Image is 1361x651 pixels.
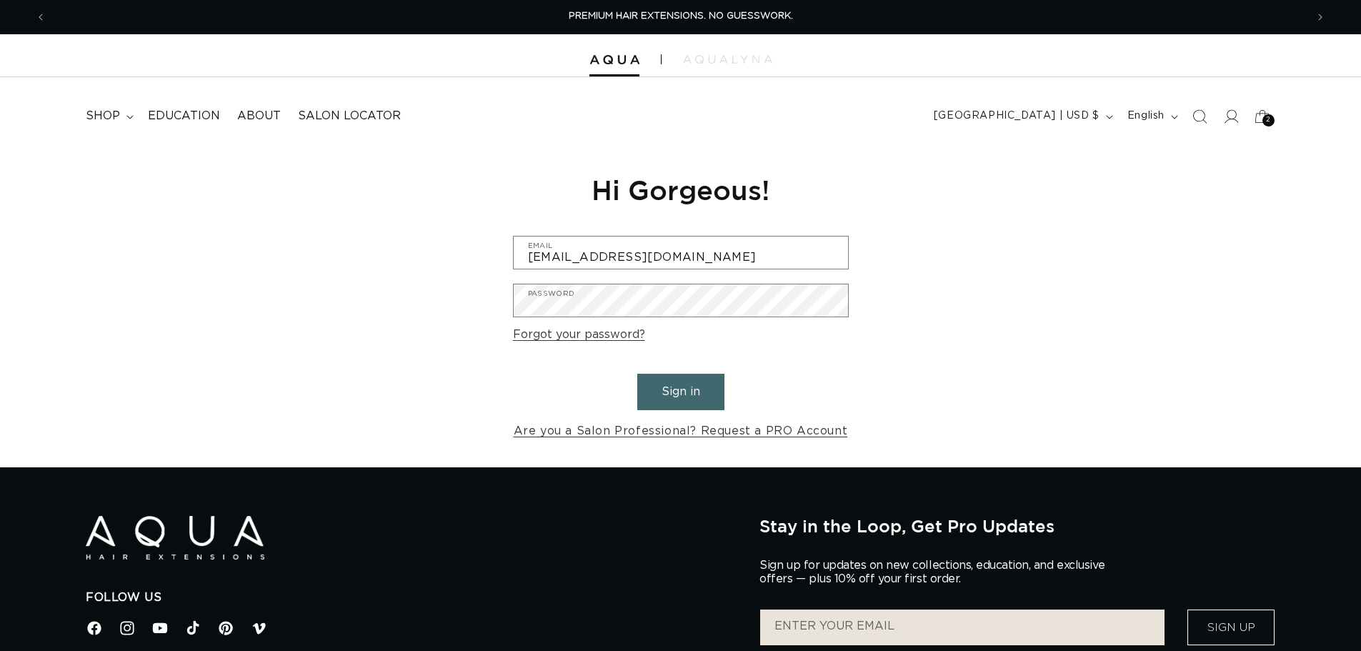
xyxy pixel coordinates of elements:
[934,109,1100,124] span: [GEOGRAPHIC_DATA] | USD $
[513,172,849,207] h1: Hi Gorgeous!
[513,324,645,345] a: Forgot your password?
[25,4,56,31] button: Previous announcement
[1184,101,1215,132] summary: Search
[925,103,1119,130] button: [GEOGRAPHIC_DATA] | USD $
[683,55,772,64] img: aqualyna.com
[1266,114,1271,126] span: 2
[237,109,281,124] span: About
[1305,4,1336,31] button: Next announcement
[298,109,401,124] span: Salon Locator
[86,590,738,605] h2: Follow Us
[759,559,1117,586] p: Sign up for updates on new collections, education, and exclusive offers — plus 10% off your first...
[514,237,848,269] input: Email
[637,374,724,410] button: Sign in
[589,55,639,65] img: Aqua Hair Extensions
[229,100,289,132] a: About
[760,610,1165,645] input: ENTER YOUR EMAIL
[569,11,793,21] span: PREMIUM HAIR EXTENSIONS. NO GUESSWORK.
[289,100,409,132] a: Salon Locator
[77,100,139,132] summary: shop
[1187,610,1275,645] button: Sign Up
[759,516,1275,536] h2: Stay in the Loop, Get Pro Updates
[139,100,229,132] a: Education
[86,109,120,124] span: shop
[514,421,848,442] a: Are you a Salon Professional? Request a PRO Account
[1127,109,1165,124] span: English
[1119,103,1184,130] button: English
[148,109,220,124] span: Education
[86,516,264,560] img: Aqua Hair Extensions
